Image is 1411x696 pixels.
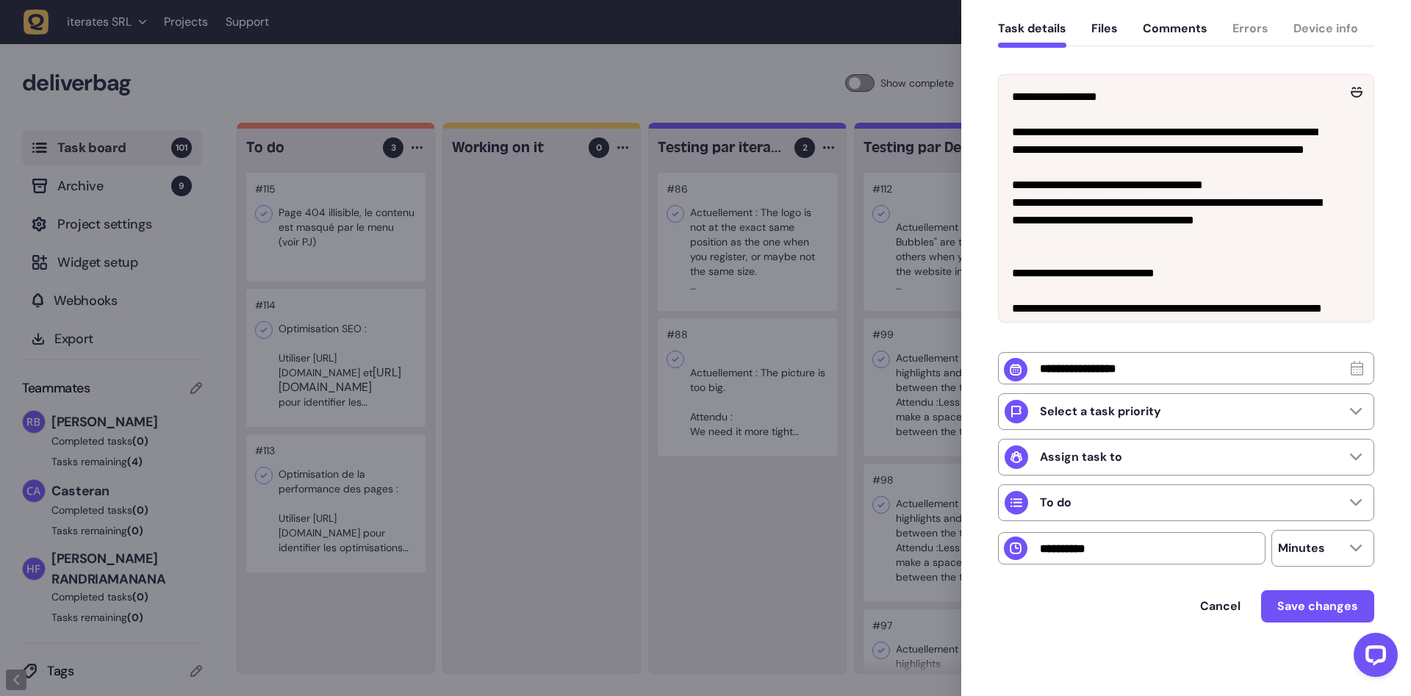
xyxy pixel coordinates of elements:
p: Minutes [1278,541,1325,556]
p: Assign task to [1040,450,1122,464]
iframe: LiveChat chat widget [1342,627,1404,689]
p: Select a task priority [1040,404,1161,419]
span: Save changes [1277,600,1358,612]
p: To do [1040,495,1071,510]
button: Cancel [1185,592,1255,621]
button: Save changes [1261,590,1374,623]
span: Cancel [1200,600,1241,612]
button: Task details [998,21,1066,48]
button: Comments [1143,21,1207,48]
button: Files [1091,21,1118,48]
